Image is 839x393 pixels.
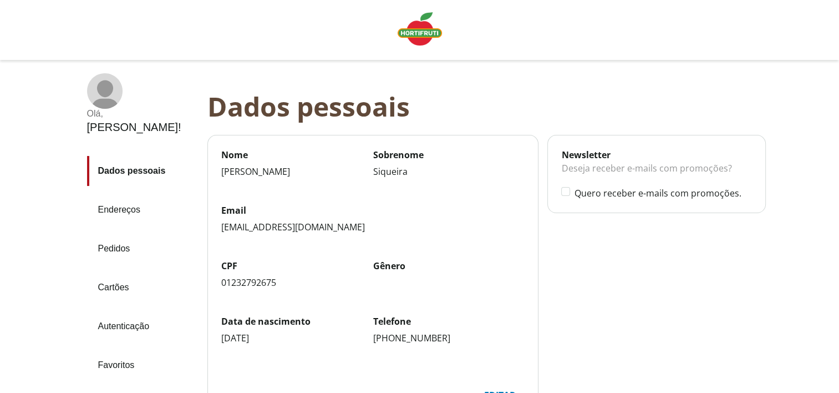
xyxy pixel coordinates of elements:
[221,221,525,233] div: [EMAIL_ADDRESS][DOMAIN_NAME]
[574,187,751,199] label: Quero receber e-mails com promoções.
[561,149,751,161] div: Newsletter
[221,165,373,178] div: [PERSON_NAME]
[373,260,525,272] label: Gênero
[221,204,525,216] label: Email
[221,260,373,272] label: CPF
[87,156,199,186] a: Dados pessoais
[398,12,442,46] img: Logo
[373,149,525,161] label: Sobrenome
[393,8,446,52] a: Logo
[373,165,525,178] div: Siqueira
[221,276,373,289] div: 01232792675
[221,315,373,327] label: Data de nascimento
[87,234,199,264] a: Pedidos
[373,315,525,327] label: Telefone
[561,161,751,187] div: Deseja receber e-mails com promoções?
[87,273,199,303] a: Cartões
[373,332,525,344] div: [PHONE_NUMBER]
[87,121,181,134] div: [PERSON_NAME] !
[221,149,373,161] label: Nome
[87,350,199,380] a: Favoritos
[87,109,181,119] div: Olá ,
[87,311,199,341] a: Autenticação
[87,195,199,225] a: Endereços
[207,91,775,122] div: Dados pessoais
[221,332,373,344] div: [DATE]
